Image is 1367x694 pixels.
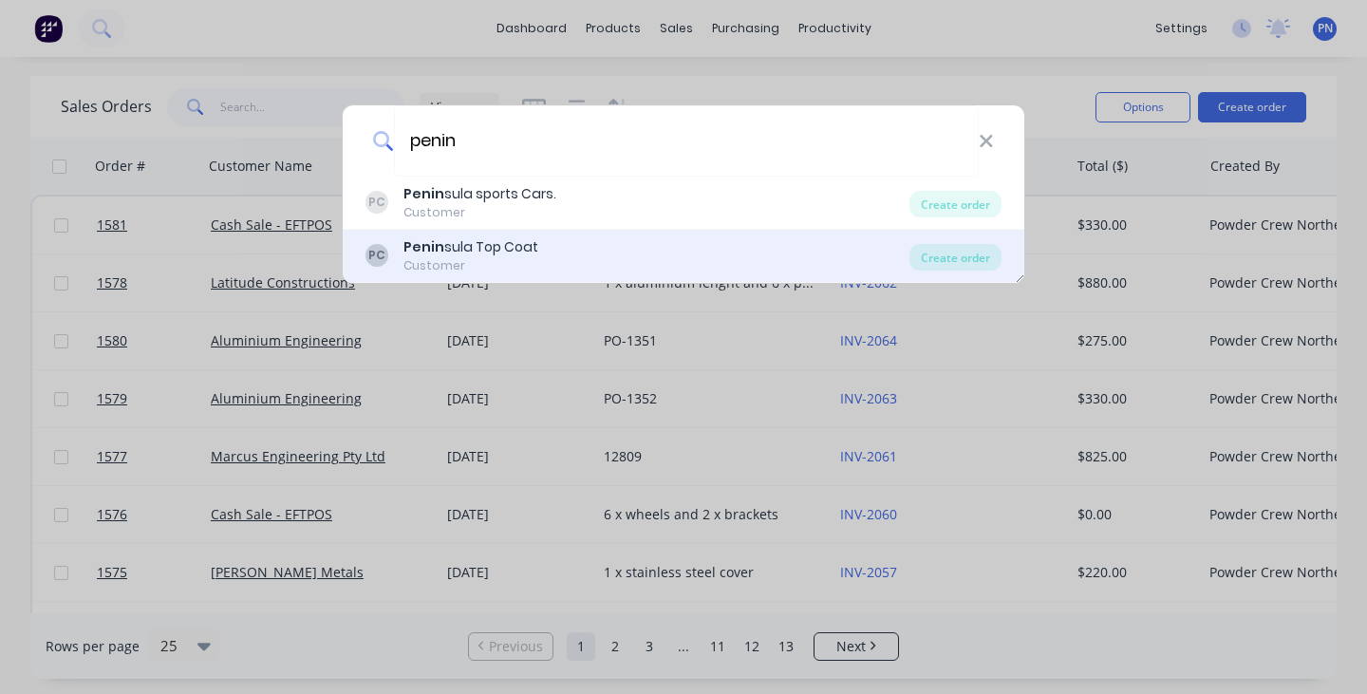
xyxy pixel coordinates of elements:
[403,184,444,203] b: Penin
[365,191,388,214] div: PC
[403,204,556,221] div: Customer
[909,244,1002,271] div: Create order
[365,244,388,267] div: PC
[403,257,538,274] div: Customer
[403,237,538,257] div: sula Top Coat
[403,237,444,256] b: Penin
[909,191,1002,217] div: Create order
[403,184,556,204] div: sula sports Cars.
[394,105,979,177] input: Enter a customer name to create a new order...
